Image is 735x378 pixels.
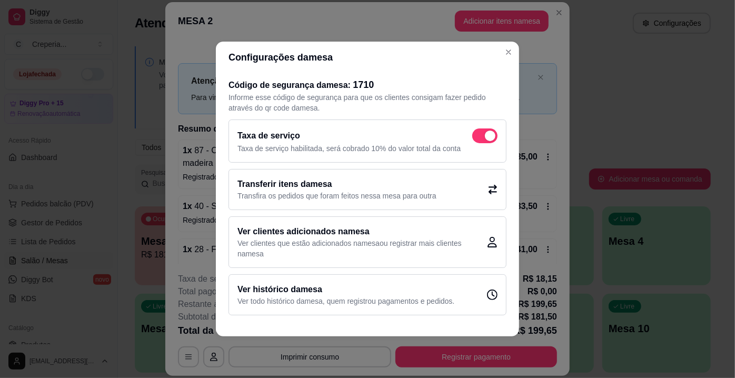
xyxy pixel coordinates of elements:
[237,238,487,259] p: Ver clientes que estão adicionados na mesa ou registrar mais clientes na mesa
[500,44,517,61] button: Close
[237,178,436,191] h2: Transferir itens da mesa
[216,42,519,73] header: Configurações da mesa
[229,92,506,113] p: Informe esse código de segurança para que os clientes consigam fazer pedido através do qr code da...
[237,283,454,296] h2: Ver histórico da mesa
[229,77,506,92] h2: Código de segurança da mesa :
[353,79,374,90] span: 1710
[237,191,436,201] p: Transfira os pedidos que foram feitos nessa mesa para outra
[237,296,454,306] p: Ver todo histórico da mesa , quem registrou pagamentos e pedidos.
[237,143,498,154] p: Taxa de serviço habilitada, será cobrado 10% do valor total da conta
[237,225,487,238] h2: Ver clientes adicionados na mesa
[237,130,300,142] h2: Taxa de serviço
